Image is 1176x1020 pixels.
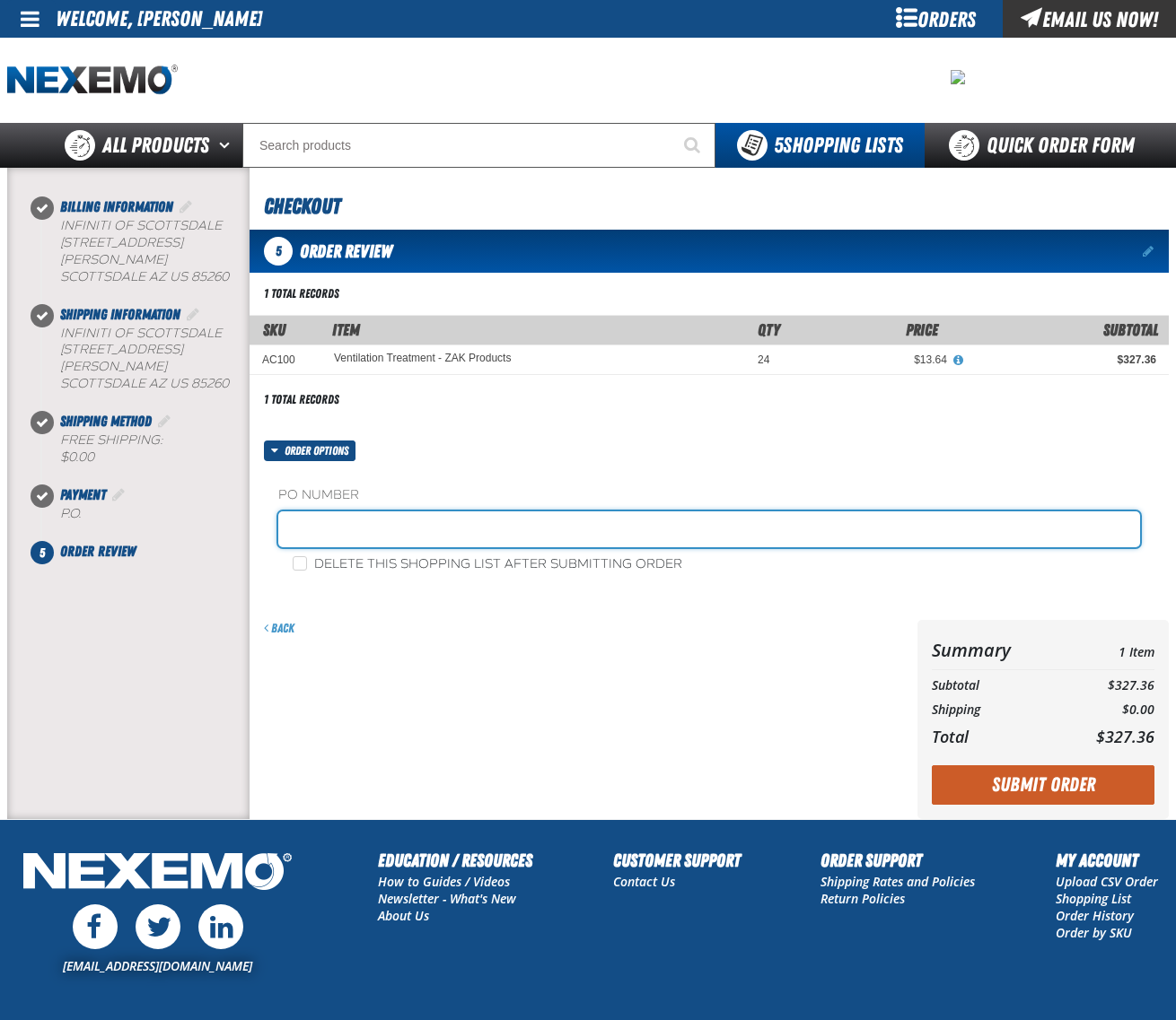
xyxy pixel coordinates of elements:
[1056,907,1134,924] a: Order History
[60,413,152,430] span: Shipping Method
[149,269,166,284] span: AZ
[1143,245,1156,257] a: Edit items
[110,486,127,503] a: Edit Payment
[213,123,242,168] button: Open All Products pages
[60,326,222,341] span: Infiniti of Scottsdale
[264,194,340,219] span: Checkout
[932,765,1154,805] button: Submit Order
[7,65,178,96] img: Nexemo logo
[31,541,54,564] span: 5
[774,133,903,158] span: Shopping Lists
[250,345,321,375] td: AC100
[972,353,1156,367] div: $327.36
[264,285,339,302] div: 1 total records
[60,198,173,215] span: Billing Information
[932,698,1060,722] th: Shipping
[191,376,229,391] bdo: 85260
[1056,890,1131,907] a: Shopping List
[715,123,925,168] button: You have 5 Shopping Lists. Open to view details
[774,133,783,158] strong: 5
[42,304,250,412] li: Shipping Information. Step 2 of 5. Completed
[60,449,94,465] strong: $0.00
[1056,873,1158,890] a: Upload CSV Order
[60,218,222,233] span: Infiniti of Scottsdale
[170,376,188,391] span: US
[60,376,145,391] span: SCOTTSDALE
[758,320,780,339] span: Qty
[1056,847,1158,874] h2: My Account
[378,890,516,907] a: Newsletter - What's New
[18,847,297,900] img: Nexemo Logo
[191,269,229,284] bdo: 85260
[293,556,682,573] label: Delete this shopping list after submitting order
[42,541,250,562] li: Order Review. Step 5 of 5. Not Completed
[951,70,965,84] img: 101e2d29ebe5c13c135f6d33ff989c39.png
[60,486,106,503] span: Payment
[155,413,173,430] a: Edit Shipping Method
[794,353,946,367] div: $13.64
[60,506,250,523] div: P.O.
[149,376,166,391] span: AZ
[1096,726,1154,747] span: $327.36
[264,621,294,635] a: Back
[332,320,360,339] span: Item
[613,873,675,890] a: Contact Us
[1060,698,1154,722] td: $0.00
[613,847,741,874] h2: Customer Support
[184,306,202,323] a: Edit Shipping Information
[932,722,1060,751] th: Total
[947,353,970,369] button: View All Prices for Ventilation Treatment - ZAK Products
[1060,634,1154,666] td: 1 Item
[671,123,715,168] button: Start Searching
[264,237,293,266] span: 5
[263,320,285,339] a: SKU
[242,123,715,168] input: Search
[906,320,938,339] span: Price
[63,957,252,974] a: [EMAIL_ADDRESS][DOMAIN_NAME]
[758,353,769,366] span: 24
[925,123,1168,168] a: Quick Order Form
[278,487,1140,504] label: PO Number
[29,196,250,562] nav: Checkout steps. Current step is Order Review. Step 5 of 5
[378,873,510,890] a: How to Guides / Videos
[334,353,511,365] a: Ventilation Treatment - ZAK Products
[177,198,195,215] a: Edit Billing Information
[264,440,355,461] button: Order options
[60,543,136,560] span: Order Review
[42,196,250,304] li: Billing Information. Step 1 of 5. Completed
[293,556,307,571] input: Delete this shopping list after submitting order
[932,674,1060,698] th: Subtotal
[60,306,180,323] span: Shipping Information
[170,269,188,284] span: US
[60,235,183,267] span: [STREET_ADDRESS][PERSON_NAME]
[932,634,1060,666] th: Summary
[300,240,392,262] span: Order Review
[60,432,250,466] div: Free Shipping:
[821,890,905,907] a: Return Policies
[42,411,250,484] li: Shipping Method. Step 3 of 5. Completed
[285,440,355,461] span: Order options
[378,847,532,874] h2: Education / Resources
[102,129,209,161] span: All Products
[7,65,178,96] a: Home
[60,269,145,284] span: SCOTTSDALE
[1056,924,1132,941] a: Order by SKU
[42,484,250,541] li: Payment. Step 4 of 5. Completed
[1060,674,1154,698] td: $327.36
[821,873,975,890] a: Shipping Rates and Policies
[821,847,975,874] h2: Order Support
[60,342,183,374] span: [STREET_ADDRESS][PERSON_NAME]
[264,391,339,408] div: 1 total records
[1103,320,1158,339] span: Subtotal
[378,907,429,924] a: About Us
